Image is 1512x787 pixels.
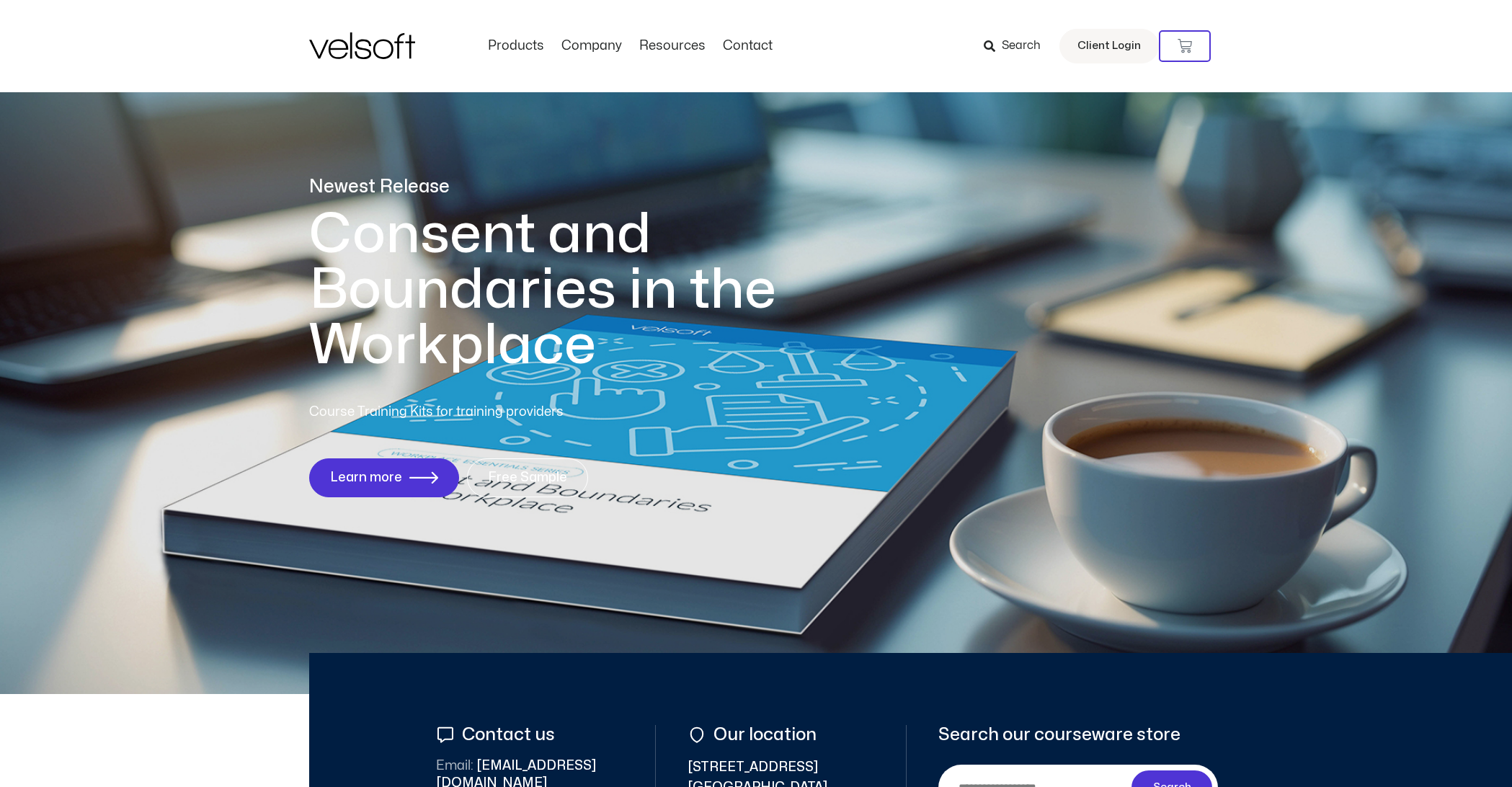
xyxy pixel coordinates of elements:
span: Email: [436,760,473,772]
a: Client Login [1059,29,1159,63]
a: Free Sample [467,458,588,497]
span: Learn more [330,471,402,485]
p: Course Training Kits for training providers [309,402,668,422]
span: Client Login [1077,37,1141,55]
span: Contact us [458,725,555,744]
a: ProductsMenu Toggle [479,38,553,54]
nav: Menu [479,38,781,54]
span: Search [1002,37,1041,55]
p: Newest Release [309,174,835,200]
a: Learn more [309,458,459,497]
a: Search [984,34,1051,58]
span: Free Sample [488,471,567,485]
a: ContactMenu Toggle [714,38,781,54]
h1: Consent and Boundaries in the Workplace [309,207,835,373]
img: Velsoft Training Materials [309,32,415,59]
span: Our location [710,725,817,744]
span: Search our courseware store [938,725,1180,744]
a: CompanyMenu Toggle [553,38,631,54]
a: ResourcesMenu Toggle [631,38,714,54]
